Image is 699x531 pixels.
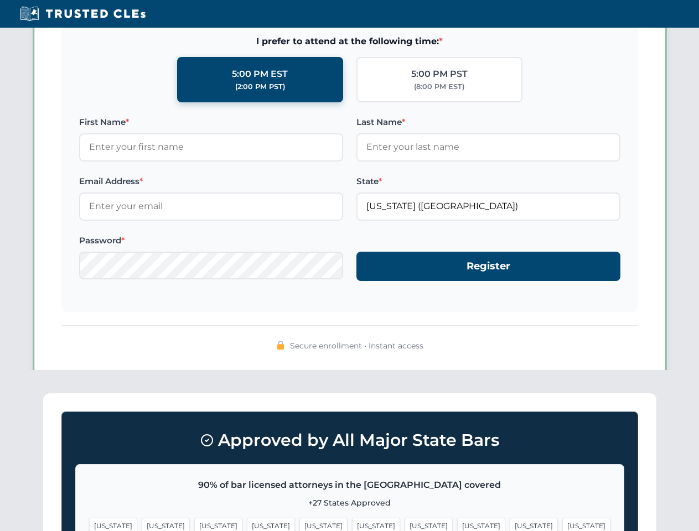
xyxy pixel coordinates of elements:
[356,192,620,220] input: Florida (FL)
[89,497,610,509] p: +27 States Approved
[276,341,285,350] img: 🔒
[414,81,464,92] div: (8:00 PM EST)
[290,340,423,352] span: Secure enrollment • Instant access
[356,175,620,188] label: State
[79,34,620,49] span: I prefer to attend at the following time:
[79,116,343,129] label: First Name
[356,252,620,281] button: Register
[79,192,343,220] input: Enter your email
[75,425,624,455] h3: Approved by All Major State Bars
[79,175,343,188] label: Email Address
[235,81,285,92] div: (2:00 PM PST)
[356,133,620,161] input: Enter your last name
[79,133,343,161] input: Enter your first name
[89,478,610,492] p: 90% of bar licensed attorneys in the [GEOGRAPHIC_DATA] covered
[411,67,468,81] div: 5:00 PM PST
[232,67,288,81] div: 5:00 PM EST
[79,234,343,247] label: Password
[17,6,149,22] img: Trusted CLEs
[356,116,620,129] label: Last Name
